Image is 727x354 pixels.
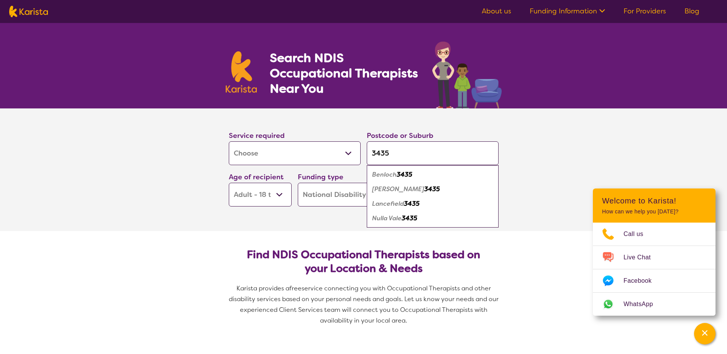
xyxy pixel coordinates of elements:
span: Call us [624,228,653,240]
a: Web link opens in a new tab. [593,293,716,316]
label: Funding type [298,172,343,182]
button: Channel Menu [694,323,716,344]
p: How can we help you [DATE]? [602,208,706,215]
div: Benloch 3435 [371,167,495,182]
span: service connecting you with Occupational Therapists and other disability services based on your p... [229,284,500,324]
em: 3435 [424,185,440,193]
h2: Find NDIS Occupational Therapists based on your Location & Needs [235,248,492,275]
em: 3435 [402,214,417,222]
a: About us [482,7,511,16]
div: Nulla Vale 3435 [371,211,495,226]
em: 3435 [397,170,412,179]
label: Service required [229,131,285,140]
span: WhatsApp [624,298,662,310]
h2: Welcome to Karista! [602,196,706,205]
a: Blog [684,7,699,16]
label: Postcode or Suburb [367,131,433,140]
em: Benloch [372,170,397,179]
div: Lancefield 3435 [371,197,495,211]
div: Goldie 3435 [371,182,495,197]
input: Type [367,141,499,165]
img: occupational-therapy [432,41,502,108]
ul: Choose channel [593,223,716,316]
div: Channel Menu [593,188,716,316]
span: Live Chat [624,252,660,263]
span: Facebook [624,275,661,287]
em: 3435 [404,200,420,208]
em: Nulla Vale [372,214,402,222]
em: [PERSON_NAME] [372,185,424,193]
label: Age of recipient [229,172,284,182]
a: For Providers [624,7,666,16]
h1: Search NDIS Occupational Therapists Near You [270,50,419,96]
img: Karista logo [226,51,257,93]
a: Funding Information [530,7,605,16]
em: Lancefield [372,200,404,208]
span: Karista provides a [236,284,289,292]
img: Karista logo [9,6,48,17]
span: free [289,284,302,292]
